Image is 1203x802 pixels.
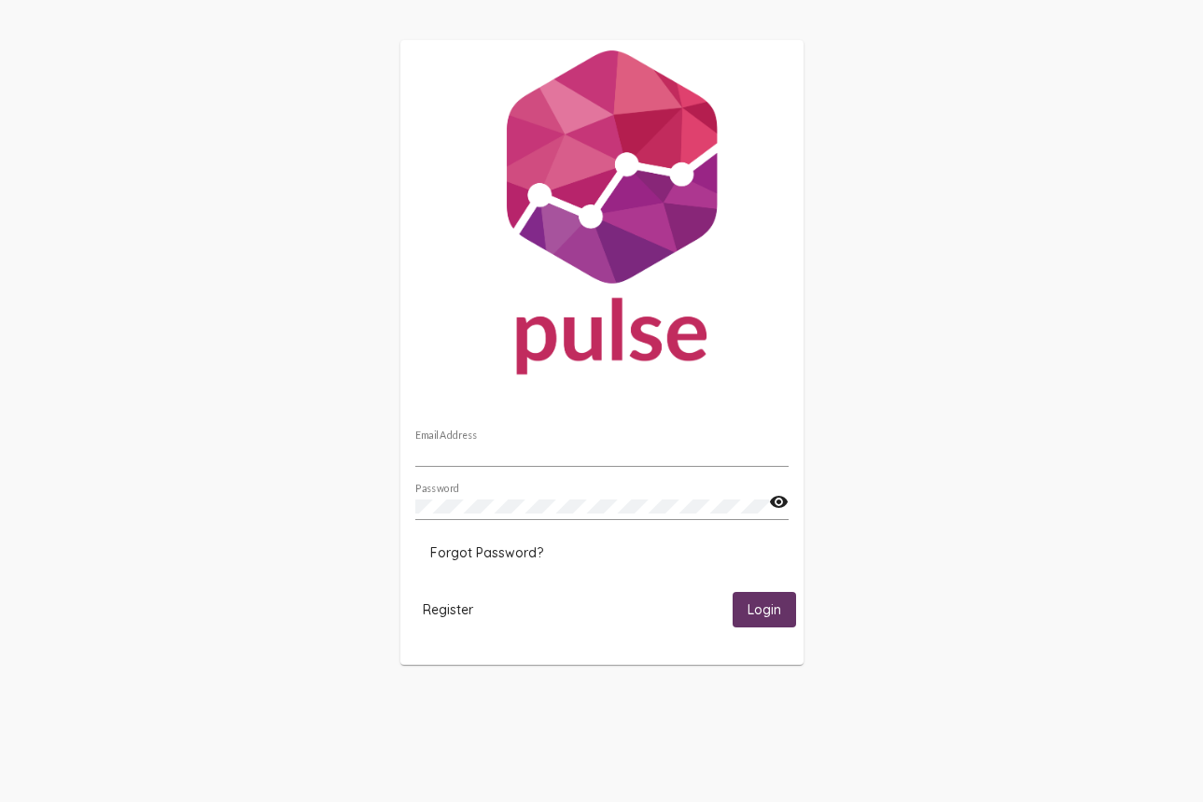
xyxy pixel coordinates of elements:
span: Register [423,601,473,618]
span: Login [748,602,781,619]
span: Forgot Password? [430,544,543,561]
button: Register [408,592,488,626]
button: Login [733,592,796,626]
mat-icon: visibility [769,491,789,514]
button: Forgot Password? [415,536,558,570]
img: Pulse For Good Logo [400,40,804,393]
